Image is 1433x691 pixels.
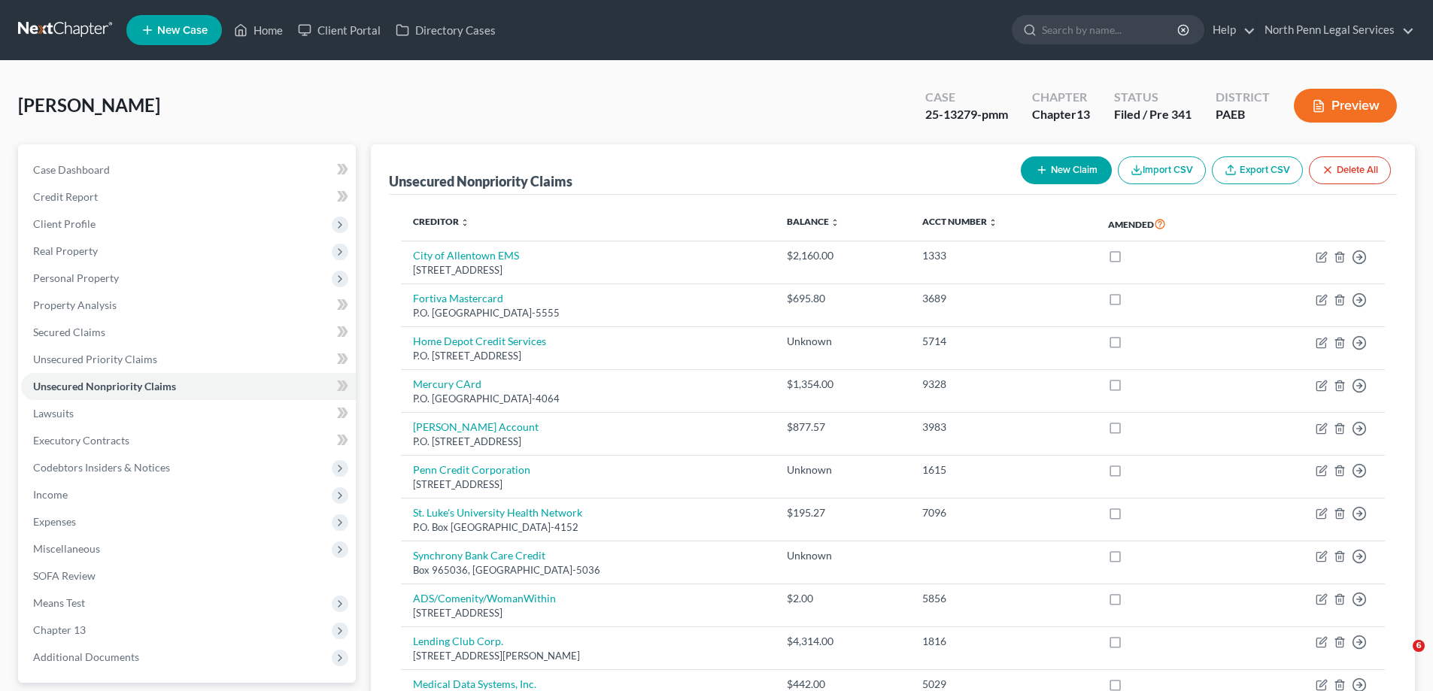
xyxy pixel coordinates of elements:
span: Case Dashboard [33,163,110,176]
a: Credit Report [21,183,356,211]
div: $2.00 [787,591,898,606]
span: Real Property [33,244,98,257]
div: $1,354.00 [787,377,898,392]
a: Property Analysis [21,292,356,319]
span: Unsecured Nonpriority Claims [33,380,176,392]
div: Unknown [787,462,898,477]
div: $877.57 [787,420,898,435]
div: $4,314.00 [787,634,898,649]
a: Mercury CArd [413,377,481,390]
a: Case Dashboard [21,156,356,183]
i: unfold_more [460,218,469,227]
span: Chapter 13 [33,623,86,636]
span: Property Analysis [33,299,117,311]
a: Home [226,17,290,44]
span: Credit Report [33,190,98,203]
button: Preview [1294,89,1397,123]
span: Additional Documents [33,650,139,663]
div: Case [925,89,1008,106]
div: P.O. Box [GEOGRAPHIC_DATA]-4152 [413,520,763,535]
a: North Penn Legal Services [1257,17,1414,44]
div: [STREET_ADDRESS] [413,606,763,620]
a: City of Allentown EMS [413,249,519,262]
div: Unsecured Nonpriority Claims [389,172,572,190]
div: Chapter [1032,106,1090,123]
span: Unsecured Priority Claims [33,353,157,365]
div: 1333 [922,248,1084,263]
div: District [1216,89,1270,106]
a: ADS/Comenity/WomanWithin [413,592,556,605]
button: Delete All [1309,156,1391,184]
span: [PERSON_NAME] [18,94,160,116]
button: Import CSV [1118,156,1206,184]
input: Search by name... [1042,16,1179,44]
a: Fortiva Mastercard [413,292,503,305]
div: 7096 [922,505,1084,520]
span: Income [33,488,68,501]
a: Client Portal [290,17,388,44]
div: 5714 [922,334,1084,349]
div: 25-13279-pmm [925,106,1008,123]
th: Amended [1096,207,1241,241]
div: P.O. [GEOGRAPHIC_DATA]-5555 [413,306,763,320]
div: Unknown [787,548,898,563]
a: [PERSON_NAME] Account [413,420,539,433]
div: Filed / Pre 341 [1114,106,1192,123]
a: Unsecured Nonpriority Claims [21,373,356,400]
span: New Case [157,25,208,36]
a: SOFA Review [21,562,356,589]
a: St. Luke's University Health Network [413,506,582,519]
div: Status [1114,89,1192,106]
button: New Claim [1021,156,1112,184]
div: 3983 [922,420,1084,435]
span: Executory Contracts [33,434,129,447]
div: [STREET_ADDRESS] [413,477,763,492]
span: Miscellaneous [33,542,100,555]
span: 13 [1076,107,1090,121]
a: Unsecured Priority Claims [21,346,356,373]
div: [STREET_ADDRESS][PERSON_NAME] [413,649,763,663]
div: $2,160.00 [787,248,898,263]
div: P.O. [STREET_ADDRESS] [413,349,763,363]
i: unfold_more [988,218,997,227]
a: Home Depot Credit Services [413,335,546,347]
div: 5856 [922,591,1084,606]
span: Codebtors Insiders & Notices [33,461,170,474]
a: Medical Data Systems, Inc. [413,677,536,690]
a: Lending Club Corp. [413,635,503,647]
div: Chapter [1032,89,1090,106]
span: SOFA Review [33,569,96,582]
a: Penn Credit Corporation [413,463,530,476]
div: $695.80 [787,291,898,306]
div: [STREET_ADDRESS] [413,263,763,277]
a: Help [1205,17,1255,44]
iframe: Intercom live chat [1382,640,1418,676]
span: Expenses [33,515,76,528]
div: Unknown [787,334,898,349]
a: Directory Cases [388,17,503,44]
a: Synchrony Bank Care Credit [413,549,545,562]
div: 9328 [922,377,1084,392]
div: P.O. [GEOGRAPHIC_DATA]-4064 [413,392,763,406]
span: 6 [1413,640,1425,652]
span: Client Profile [33,217,96,230]
i: unfold_more [830,218,839,227]
a: Balance unfold_more [787,216,839,227]
a: Acct Number unfold_more [922,216,997,227]
span: Lawsuits [33,407,74,420]
span: Secured Claims [33,326,105,338]
a: Export CSV [1212,156,1303,184]
a: Executory Contracts [21,427,356,454]
div: 1615 [922,462,1084,477]
span: Personal Property [33,271,119,284]
div: P.O. [STREET_ADDRESS] [413,435,763,449]
div: PAEB [1216,106,1270,123]
div: $195.27 [787,505,898,520]
span: Means Test [33,596,85,609]
a: Creditor unfold_more [413,216,469,227]
div: 3689 [922,291,1084,306]
div: Box 965036, [GEOGRAPHIC_DATA]-5036 [413,563,763,577]
a: Secured Claims [21,319,356,346]
a: Lawsuits [21,400,356,427]
div: 1816 [922,634,1084,649]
